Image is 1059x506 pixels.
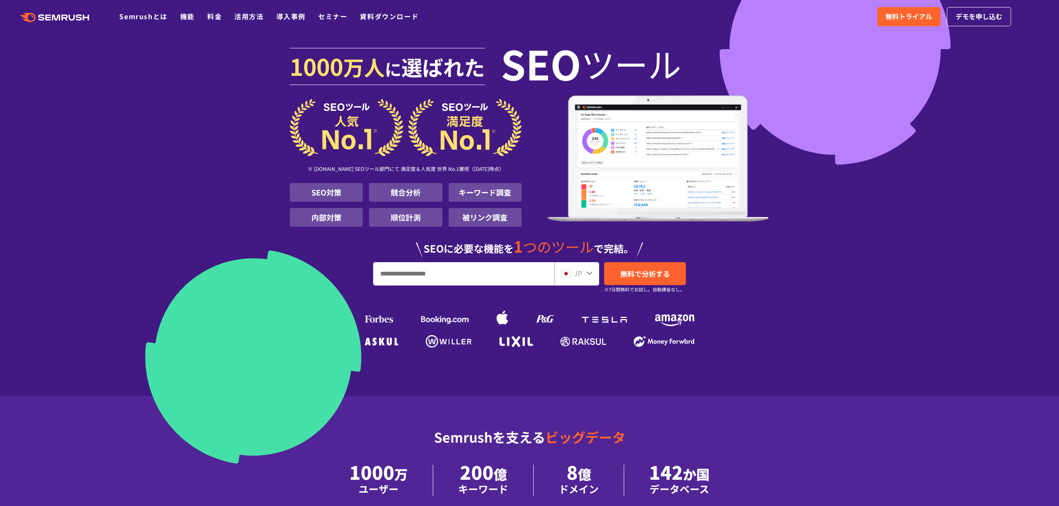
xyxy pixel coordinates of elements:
span: JP [574,268,582,278]
li: キーワード調査 [449,183,522,202]
span: ツール [581,47,681,80]
a: 料金 [207,11,222,21]
span: 無料で分析する [620,268,670,279]
li: 内部対策 [290,208,363,227]
a: 資料ダウンロード [360,11,419,21]
input: URL、キーワードを入力してください [374,263,554,285]
span: 億 [494,464,507,483]
a: 機能 [180,11,195,21]
li: 8 [534,465,624,496]
span: 選ばれた [402,52,485,82]
span: か国 [683,464,710,483]
span: 億 [578,464,591,483]
div: データベース [649,481,710,496]
a: デモを申し込む [947,7,1011,26]
span: つのツール [523,236,594,257]
div: ドメイン [559,481,599,496]
span: 無料トライアル [886,11,932,22]
span: 1000 [290,49,343,83]
li: 142 [624,465,735,496]
a: Semrushとは [119,11,167,21]
a: セミナー [318,11,347,21]
span: 1 [514,235,523,257]
span: SEO [501,47,581,80]
a: 活用方法 [234,11,263,21]
small: ※7日間無料でお試し。自動課金なし。 [604,286,685,293]
li: 200 [433,465,534,496]
span: 万人 [343,52,385,82]
li: 順位計測 [369,208,442,227]
div: SEOに必要な機能を [290,230,769,258]
div: Semrushを支える [290,423,769,465]
span: デモを申し込む [956,11,1002,22]
li: SEO対策 [290,183,363,202]
a: 無料で分析する [604,262,686,285]
li: 競合分析 [369,183,442,202]
a: 導入事例 [276,11,306,21]
a: 無料トライアル [877,7,941,26]
span: で完結。 [594,241,634,256]
div: キーワード [458,481,508,496]
li: 被リンク調査 [449,208,522,227]
div: ※ [DOMAIN_NAME] SEOツール部門にて 満足度＆人気度 世界 No.1獲得（[DATE]時点） [290,156,522,183]
span: に [385,57,402,81]
span: ビッグデータ [545,427,625,446]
